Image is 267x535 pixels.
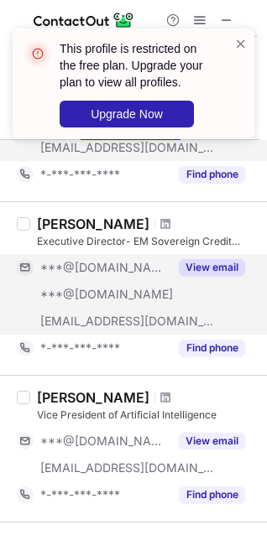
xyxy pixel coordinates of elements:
[60,101,194,127] button: Upgrade Now
[40,460,215,475] span: [EMAIL_ADDRESS][DOMAIN_NAME]
[179,433,245,449] button: Reveal Button
[40,314,215,329] span: [EMAIL_ADDRESS][DOMAIN_NAME]
[37,234,257,249] div: Executive Director- EM Sovereign Credit Strategy
[37,216,149,232] div: [PERSON_NAME]
[179,259,245,276] button: Reveal Button
[60,40,214,91] header: This profile is restricted on the free plan. Upgrade your plan to view all profiles.
[91,107,163,121] span: Upgrade Now
[179,340,245,356] button: Reveal Button
[34,10,134,30] img: ContactOut v5.3.10
[40,287,173,302] span: ***@[DOMAIN_NAME]
[40,434,169,449] span: ***@[DOMAIN_NAME]
[37,408,257,423] div: Vice President of Artificial Intelligence
[179,486,245,503] button: Reveal Button
[179,166,245,183] button: Reveal Button
[37,389,149,406] div: [PERSON_NAME]
[40,260,169,275] span: ***@[DOMAIN_NAME]
[24,40,51,67] img: error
